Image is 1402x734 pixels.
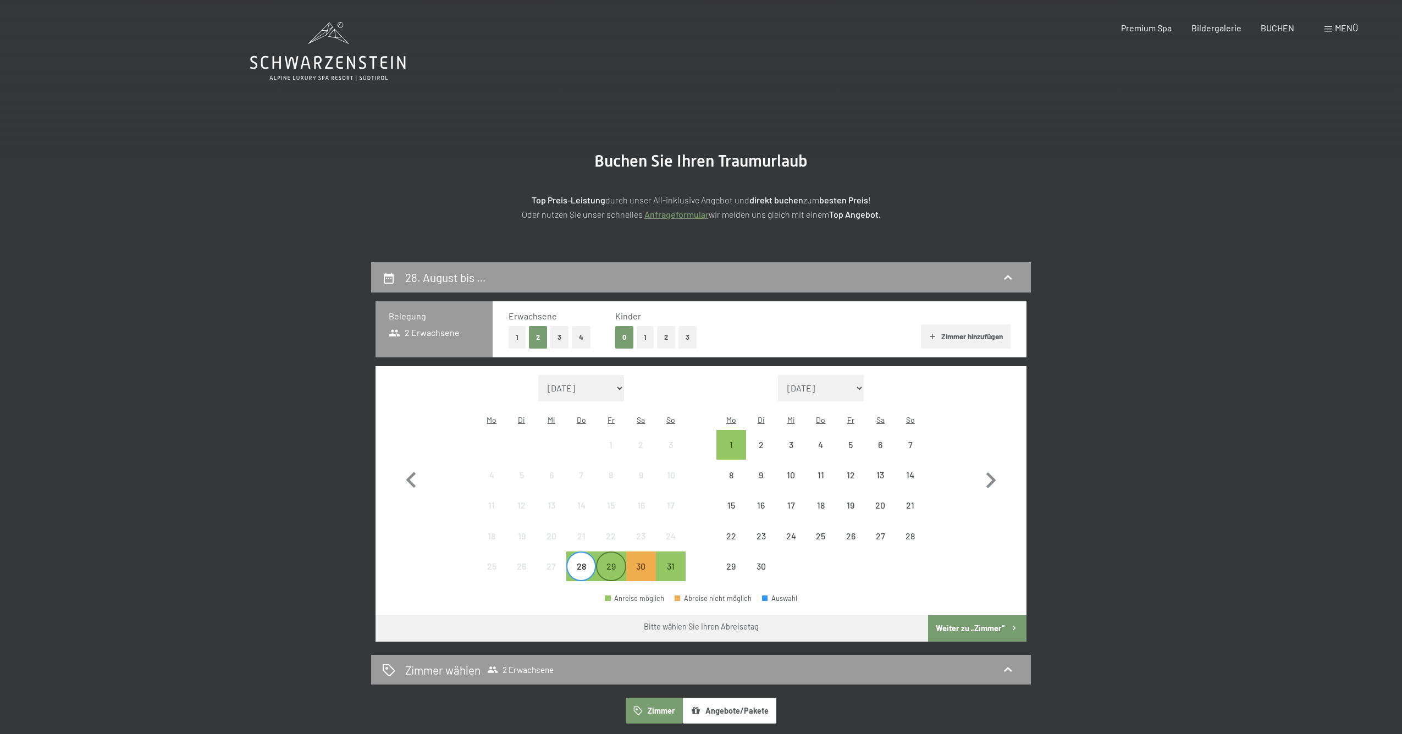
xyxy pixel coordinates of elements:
[644,209,709,219] a: Anfrageformular
[518,415,525,424] abbr: Dienstag
[596,551,626,581] div: Abreise möglich
[1335,23,1358,33] span: Menü
[626,551,656,581] div: Sat Aug 30 2025
[478,532,505,559] div: 18
[749,195,803,205] strong: direkt buchen
[566,490,596,520] div: Thu Aug 14 2025
[897,440,924,468] div: 7
[896,430,925,460] div: Sun Sep 07 2025
[597,471,625,498] div: 8
[746,430,776,460] div: Tue Sep 02 2025
[538,501,565,528] div: 13
[806,521,836,550] div: Thu Sep 25 2025
[1261,23,1294,33] span: BUCHEN
[716,521,746,550] div: Mon Sep 22 2025
[538,532,565,559] div: 20
[836,521,865,550] div: Abreise nicht möglich
[477,521,506,550] div: Mon Aug 18 2025
[537,521,566,550] div: Wed Aug 20 2025
[716,521,746,550] div: Abreise nicht möglich
[787,415,795,424] abbr: Mittwoch
[566,490,596,520] div: Abreise nicht möglich
[777,440,804,468] div: 3
[507,562,535,589] div: 26
[865,490,895,520] div: Sat Sep 20 2025
[656,551,686,581] div: Sun Aug 31 2025
[566,551,596,581] div: Abreise möglich
[477,551,506,581] div: Abreise nicht möglich
[426,193,976,221] p: durch unser All-inklusive Angebot und zum ! Oder nutzen Sie unser schnelles wir melden uns gleich...
[865,460,895,490] div: Abreise nicht möglich
[847,415,854,424] abbr: Freitag
[776,490,805,520] div: Abreise nicht möglich
[777,471,804,498] div: 10
[865,460,895,490] div: Sat Sep 13 2025
[865,521,895,550] div: Sat Sep 27 2025
[897,501,924,528] div: 21
[615,326,633,349] button: 0
[746,460,776,490] div: Abreise nicht möglich
[806,490,836,520] div: Thu Sep 18 2025
[626,551,656,581] div: Abreise nicht möglich, da die Mindestaufenthaltsdauer nicht erfüllt wird
[506,460,536,490] div: Tue Aug 05 2025
[596,521,626,550] div: Abreise nicht möglich
[836,490,865,520] div: Abreise nicht möglich
[806,490,836,520] div: Abreise nicht möglich
[656,551,686,581] div: Abreise möglich
[567,501,595,528] div: 14
[816,415,825,424] abbr: Donnerstag
[626,430,656,460] div: Abreise nicht möglich
[597,501,625,528] div: 15
[596,430,626,460] div: Fri Aug 01 2025
[637,326,654,349] button: 1
[597,440,625,468] div: 1
[716,430,746,460] div: Mon Sep 01 2025
[777,532,804,559] div: 24
[608,415,615,424] abbr: Freitag
[538,562,565,589] div: 27
[762,595,797,602] div: Auswahl
[478,471,505,498] div: 4
[896,430,925,460] div: Abreise nicht möglich
[509,326,526,349] button: 1
[537,460,566,490] div: Wed Aug 06 2025
[1121,23,1172,33] a: Premium Spa
[836,521,865,550] div: Fri Sep 26 2025
[572,326,590,349] button: 4
[657,440,685,468] div: 3
[865,430,895,460] div: Sat Sep 06 2025
[896,521,925,550] div: Abreise nicht möglich
[567,471,595,498] div: 7
[678,326,697,349] button: 3
[717,501,745,528] div: 15
[507,532,535,559] div: 19
[777,501,804,528] div: 17
[716,551,746,581] div: Abreise nicht möglich
[644,621,759,632] div: Bitte wählen Sie Ihren Abreisetag
[506,521,536,550] div: Tue Aug 19 2025
[506,521,536,550] div: Abreise nicht möglich
[776,430,805,460] div: Abreise nicht möglich
[906,415,915,424] abbr: Sonntag
[896,490,925,520] div: Abreise nicht möglich
[506,490,536,520] div: Tue Aug 12 2025
[896,521,925,550] div: Sun Sep 28 2025
[836,430,865,460] div: Fri Sep 05 2025
[478,562,505,589] div: 25
[716,460,746,490] div: Mon Sep 08 2025
[836,460,865,490] div: Abreise nicht möglich
[807,440,835,468] div: 4
[596,521,626,550] div: Fri Aug 22 2025
[567,532,595,559] div: 21
[717,440,745,468] div: 1
[747,440,775,468] div: 2
[615,311,641,321] span: Kinder
[837,501,864,528] div: 19
[507,501,535,528] div: 12
[865,521,895,550] div: Abreise nicht möglich
[405,662,481,678] h2: Zimmer wählen
[626,698,683,723] button: Zimmer
[509,311,557,321] span: Erwachsene
[807,532,835,559] div: 25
